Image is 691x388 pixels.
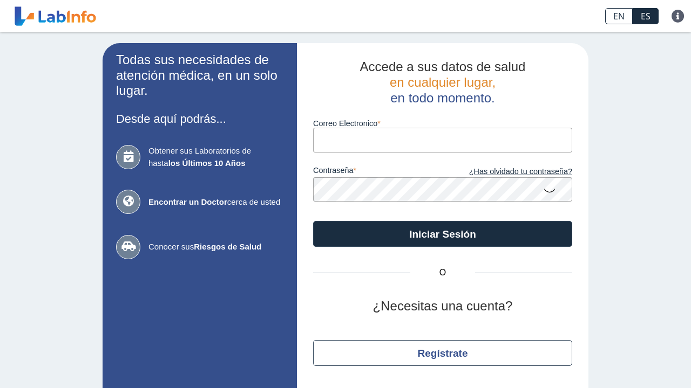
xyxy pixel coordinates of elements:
[313,221,572,247] button: Iniciar Sesión
[633,8,659,24] a: ES
[194,242,261,251] b: Riesgos de Salud
[168,158,246,168] b: los Últimos 10 Años
[313,166,443,178] label: contraseña
[313,340,572,366] button: Regístrate
[443,166,572,178] a: ¿Has olvidado tu contraseña?
[390,91,494,105] span: en todo momento.
[410,266,475,279] span: O
[605,8,633,24] a: EN
[116,52,283,99] h2: Todas sus necesidades de atención médica, en un solo lugar.
[116,112,283,126] h3: Desde aquí podrás...
[360,59,526,74] span: Accede a sus datos de salud
[313,119,572,128] label: Correo Electronico
[148,197,227,206] b: Encontrar un Doctor
[148,196,283,209] span: cerca de usted
[148,145,283,169] span: Obtener sus Laboratorios de hasta
[148,241,283,253] span: Conocer sus
[390,75,496,89] span: en cualquier lugar,
[313,299,572,314] h2: ¿Necesitas una cuenta?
